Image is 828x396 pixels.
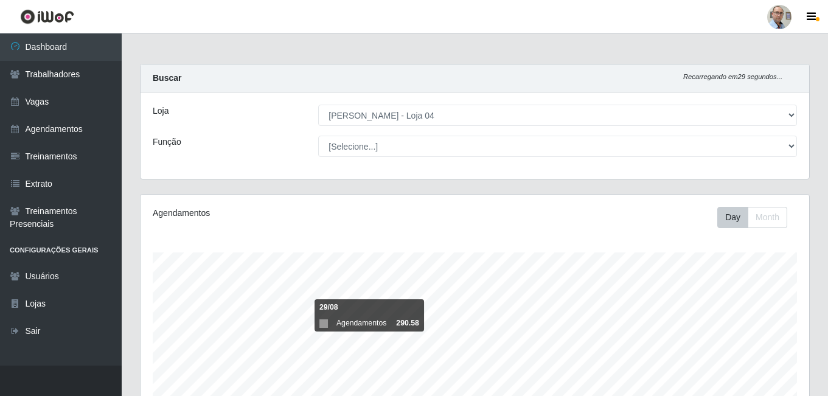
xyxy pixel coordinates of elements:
img: CoreUI Logo [20,9,74,24]
i: Recarregando em 29 segundos... [683,73,782,80]
div: Toolbar with button groups [717,207,797,228]
strong: Buscar [153,73,181,83]
label: Loja [153,105,169,117]
div: First group [717,207,787,228]
button: Day [717,207,748,228]
button: Month [748,207,787,228]
div: Agendamentos [153,207,411,220]
label: Função [153,136,181,148]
